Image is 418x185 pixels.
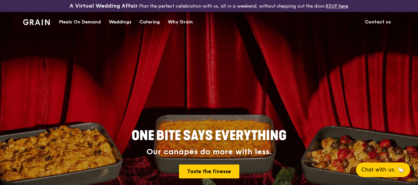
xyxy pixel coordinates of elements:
[164,12,197,32] a: Why Grain
[135,12,164,32] a: Catering
[168,12,193,32] div: Why Grain
[105,12,135,32] a: Weddings
[179,165,239,178] a: Taste the finesse
[70,3,138,9] h3: A Virtual Wedding Affair
[326,3,348,9] a: RSVP here
[132,128,286,144] span: ONE BITE SAYS EVERYTHING
[109,12,132,32] div: Weddings
[90,147,328,157] div: Our canapés do more with less.
[139,12,160,32] div: Catering
[23,12,50,31] a: GrainGrain
[23,19,50,25] img: Grain
[361,12,395,32] a: Contact us
[59,12,101,32] div: Meals On Demand
[356,163,410,177] button: Chat with us🦙
[70,3,348,9] div: Plan the perfect celebration with us, all in a weekend, without stepping out the door.
[397,166,405,174] span: 🦙
[361,166,394,174] span: Chat with us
